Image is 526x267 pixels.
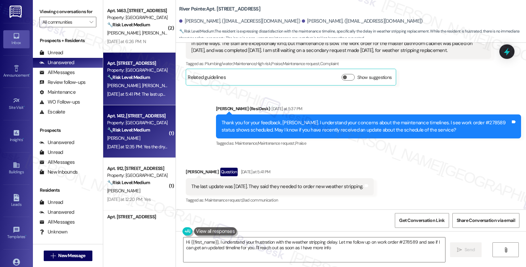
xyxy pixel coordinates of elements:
span: Bad communication [242,197,278,203]
div: Residents [33,187,103,194]
div: [PERSON_NAME] (ResiDesk) [216,105,521,114]
b: River Pointe: Apt. [STREET_ADDRESS] [179,6,260,12]
span: Send [465,246,475,253]
div: All Messages [39,159,75,166]
div: [DATE] at 12:20 PM: Yes [107,196,151,202]
div: All Messages [39,219,75,226]
label: Show suggestions [357,74,392,81]
i:  [89,19,93,25]
div: Apt. 912, [STREET_ADDRESS] [107,165,168,172]
div: Escalate [39,109,65,115]
div: Unread [39,199,63,206]
span: New Message [58,252,85,259]
div: Apt. [STREET_ADDRESS] [107,60,168,67]
div: Apt. 1412, [STREET_ADDRESS] [107,112,168,119]
div: Unread [39,49,63,56]
div: Related guidelines [188,74,226,84]
div: [DATE] at 5:41 PM: The last update was [DATE]. They said they needed to order new weather stripping. [107,91,301,97]
span: [PERSON_NAME] [107,188,140,194]
div: Prospects + Residents [33,37,103,44]
span: Praise [295,140,306,146]
span: Maintenance request , [205,197,242,203]
button: New Message [44,251,92,261]
span: Maintenance request , [283,61,320,66]
div: [DATE] at 12:35 PM: Yes the dryer cord has been installed, the only things that need to be done n... [107,144,491,150]
div: WO Follow-ups [39,99,80,106]
div: Tagged as: [186,59,491,68]
span: Maintenance request , [258,140,295,146]
div: Thank you for your feedback, [PERSON_NAME]. I understand your concerns about the maintenance time... [222,119,511,133]
div: Apt. [STREET_ADDRESS] [107,213,168,220]
span: • [29,72,30,77]
span: [PERSON_NAME] [107,30,142,36]
span: Share Conversation via email [457,217,515,224]
div: Tagged as: [216,138,521,148]
div: Unread [39,149,63,156]
strong: 🔧 Risk Level: Medium [107,180,150,185]
span: [PERSON_NAME][GEOGRAPHIC_DATA] [142,83,217,88]
div: [PERSON_NAME]. ([EMAIL_ADDRESS][DOMAIN_NAME]) [179,18,300,25]
button: Send [450,242,482,257]
a: Insights • [3,127,30,145]
input: All communities [42,17,86,27]
span: Plumbing/water , [205,61,233,66]
strong: 🔧 Risk Level: Medium [179,29,214,34]
div: Unknown [39,229,67,235]
a: Site Visit • [3,95,30,113]
div: Tagged as: [186,195,373,205]
span: [PERSON_NAME] [107,135,140,141]
div: All Messages [39,69,75,76]
div: [PERSON_NAME] [186,168,373,178]
div: New Inbounds [39,169,78,176]
button: Get Conversation Link [395,213,449,228]
div: The last update was [DATE]. They said they needed to order new weather stripping. [191,183,363,190]
a: Inbox [3,30,30,48]
div: Property: [GEOGRAPHIC_DATA] [107,172,168,179]
div: [DATE] at 6:26 PM: N [107,38,146,44]
i:  [51,253,56,258]
span: • [25,233,26,238]
span: Get Conversation Link [399,217,444,224]
i:  [503,247,508,253]
span: Complaint [320,61,339,66]
div: Unanswered [39,139,74,146]
div: Apt. 1463, [STREET_ADDRESS] [107,7,168,14]
div: Maintenance [39,89,76,96]
a: Leads [3,192,30,210]
i:  [457,247,462,253]
span: High risk , [256,61,272,66]
textarea: Hi {{first_name}}, I understand your frustration with the weather stripping delay. Let me follow ... [183,237,445,262]
label: Viewing conversations for [39,7,96,17]
div: Property: [GEOGRAPHIC_DATA] [107,67,168,74]
span: Praise , [271,61,282,66]
a: Templates • [3,224,30,242]
div: [PERSON_NAME]. ([EMAIL_ADDRESS][DOMAIN_NAME]) [302,18,423,25]
div: Unanswered [39,59,74,66]
span: [PERSON_NAME] [107,83,142,88]
span: [PERSON_NAME] [142,30,175,36]
div: Review follow-ups [39,79,85,86]
span: • [23,136,24,141]
img: ResiDesk Logo [10,6,23,18]
div: Unanswered [39,209,74,216]
div: In some ways. The staff are exceptionally kind, but maintenance is slow. The work order for the m... [191,40,480,54]
span: Maintenance , [235,140,258,146]
strong: 🔧 Risk Level: Medium [107,74,150,80]
span: : The resident is expressing dissatisfaction with the maintenance timeline, specifically the dela... [179,28,526,42]
div: Property: [GEOGRAPHIC_DATA] [107,119,168,126]
div: Question [220,168,238,176]
span: • [24,104,25,109]
div: [DATE] at 5:37 PM [270,105,302,112]
button: Share Conversation via email [452,213,519,228]
strong: 🔧 Risk Level: Medium [107,22,150,28]
span: Maintenance , [233,61,256,66]
div: Property: [GEOGRAPHIC_DATA] [107,14,168,21]
a: Buildings [3,159,30,177]
div: [DATE] at 5:41 PM [239,168,271,175]
div: Prospects [33,127,103,134]
strong: 🔧 Risk Level: Medium [107,127,150,133]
